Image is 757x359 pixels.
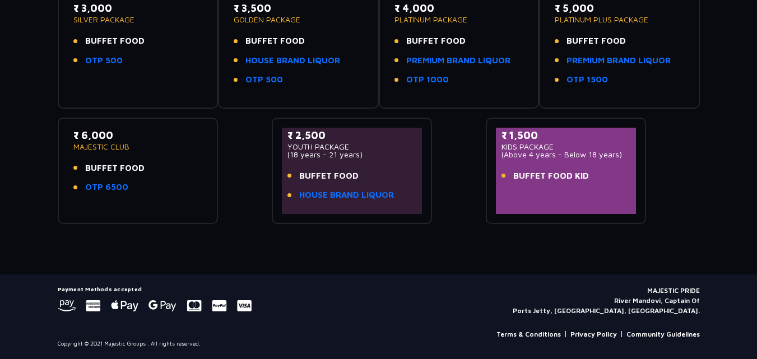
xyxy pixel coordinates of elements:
[58,286,252,292] h5: Payment Methods accepted
[85,35,145,48] span: BUFFET FOOD
[501,151,631,158] p: (Above 4 years - Below 18 years)
[245,54,340,67] a: HOUSE BRAND LIQUOR
[566,54,671,67] a: PREMIUM BRAND LIQUOR
[566,73,608,86] a: OTP 1500
[299,170,359,183] span: BUFFET FOOD
[406,54,510,67] a: PREMIUM BRAND LIQUOR
[287,143,417,151] p: YOUTH PACKAGE
[73,1,203,16] p: ₹ 3,000
[626,329,700,339] a: Community Guidelines
[394,16,524,24] p: PLATINUM PACKAGE
[73,128,203,143] p: ₹ 6,000
[501,143,631,151] p: KIDS PACKAGE
[496,329,561,339] a: Terms & Conditions
[394,1,524,16] p: ₹ 4,000
[85,54,123,67] a: OTP 500
[85,162,145,175] span: BUFFET FOOD
[406,35,466,48] span: BUFFET FOOD
[406,73,449,86] a: OTP 1000
[287,128,417,143] p: ₹ 2,500
[85,181,128,194] a: OTP 6500
[570,329,617,339] a: Privacy Policy
[73,143,203,151] p: MAJESTIC CLUB
[287,151,417,158] p: (18 years - 21 years)
[513,170,589,183] span: BUFFET FOOD KID
[58,339,201,348] p: Copyright © 2021 Majestic Groups . All rights reserved.
[501,128,631,143] p: ₹ 1,500
[513,286,700,316] p: MAJESTIC PRIDE River Mandovi, Captain Of Ports Jetty, [GEOGRAPHIC_DATA], [GEOGRAPHIC_DATA].
[234,1,363,16] p: ₹ 3,500
[234,16,363,24] p: GOLDEN PACKAGE
[245,73,283,86] a: OTP 500
[73,16,203,24] p: SILVER PACKAGE
[245,35,305,48] span: BUFFET FOOD
[555,1,684,16] p: ₹ 5,000
[566,35,626,48] span: BUFFET FOOD
[299,189,394,202] a: HOUSE BRAND LIQUOR
[555,16,684,24] p: PLATINUM PLUS PACKAGE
